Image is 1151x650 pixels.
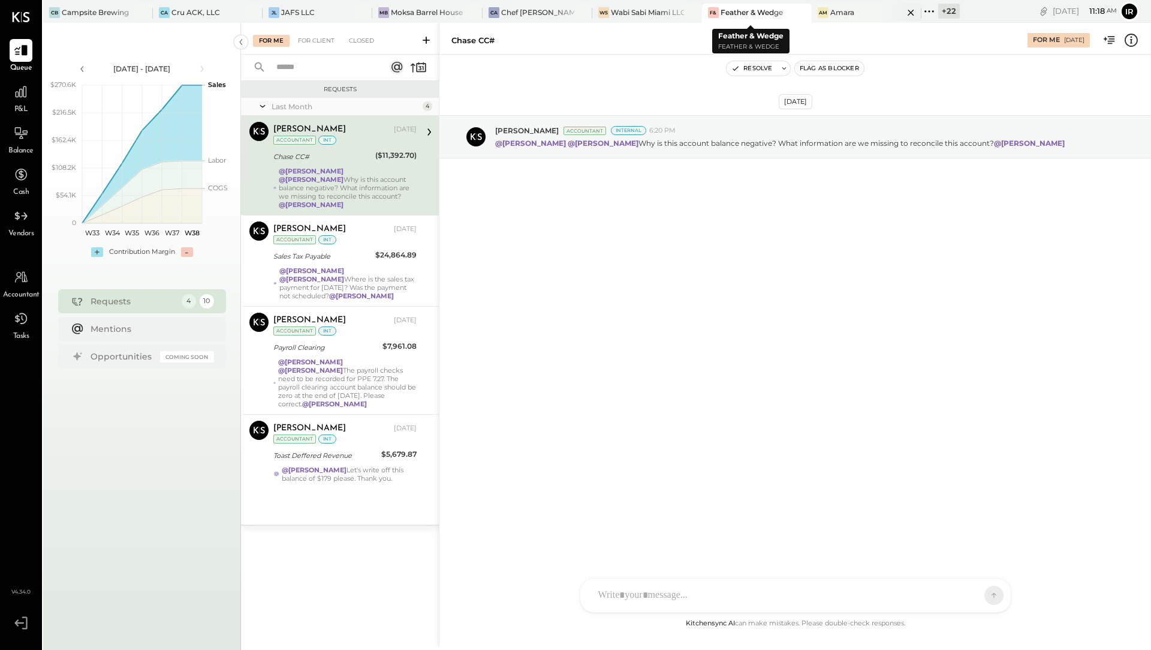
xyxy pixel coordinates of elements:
text: Labor [208,156,226,164]
span: [PERSON_NAME] [495,125,559,136]
div: ($11,392.70) [375,149,417,161]
div: Contribution Margin [109,247,175,257]
div: - [181,247,193,257]
div: [DATE] [394,316,417,325]
div: Accountant [273,235,316,244]
div: [DATE] [779,94,812,109]
b: Feather & Wedge [718,31,784,40]
div: Moksa Barrel House [391,7,463,17]
div: [DATE] - [DATE] [91,64,193,74]
div: [DATE] [394,125,417,134]
div: $7,961.08 [382,340,417,352]
div: [PERSON_NAME] [273,223,346,235]
strong: @[PERSON_NAME] [279,175,344,184]
strong: @[PERSON_NAME] [994,139,1065,148]
span: Tasks [13,331,29,342]
div: Mentions [91,323,208,335]
div: Chef [PERSON_NAME]'s Vineyard Restaurant [501,7,574,17]
div: Requests [247,85,433,94]
strong: @[PERSON_NAME] [302,400,367,408]
span: Accountant [3,290,40,301]
text: $108.2K [52,163,76,172]
span: Queue [10,63,32,74]
strong: @[PERSON_NAME] [568,139,638,148]
span: Vendors [8,229,34,239]
a: Tasks [1,307,41,342]
div: For Me [253,35,290,47]
div: $24,864.89 [375,249,417,261]
a: Balance [1,122,41,157]
div: int [318,136,336,145]
button: Ir [1120,2,1139,21]
text: Sales [208,80,226,89]
div: Chase CC# [273,151,372,163]
div: Accountant [273,136,316,145]
span: P&L [14,104,28,115]
div: MB [378,7,389,18]
div: Toast Deffered Revenue [273,450,378,462]
div: Cru ACK, LLC [171,7,220,17]
button: Resolve [727,61,777,76]
text: W33 [85,229,99,237]
strong: @[PERSON_NAME] [329,292,394,300]
text: W38 [184,229,199,237]
div: copy link [1038,5,1050,17]
div: Chase CC# [451,35,495,46]
div: 4 [182,294,196,308]
div: int [318,235,336,244]
div: CB [49,7,60,18]
div: Wabi Sabi Miami LLC [611,7,684,17]
div: int [318,435,336,444]
text: $216.5K [52,108,76,116]
div: CA [159,7,170,18]
strong: @[PERSON_NAME] [279,200,344,209]
text: W34 [104,229,120,237]
div: + 22 [938,4,960,19]
div: Feather & Wedge [721,7,783,17]
div: [PERSON_NAME] [273,314,346,327]
text: $54.1K [56,191,76,199]
text: 0 [72,218,76,227]
div: Why is this account balance negative? What information are we missing to reconcile this account? [279,167,417,209]
span: Balance [8,146,34,157]
text: $270.6K [50,80,76,89]
div: [DATE] [394,424,417,433]
div: JAFS LLC [281,7,315,17]
div: Where is the sales tax payment for [DATE]? Was the payment not scheduled? [279,266,417,300]
div: Am [818,7,828,18]
div: Amara [830,7,854,17]
div: For Me [1033,35,1060,45]
div: [PERSON_NAME] [273,423,346,435]
div: Closed [343,35,380,47]
div: WS [598,7,609,18]
div: [DATE] [1053,5,1117,17]
strong: @[PERSON_NAME] [278,358,343,366]
div: Accountant [273,327,316,336]
div: 4 [423,101,432,111]
div: The payroll checks need to be recorded for PPE 7.27. The payroll clearing account balance should ... [278,358,417,408]
div: Sales Tax Payable [273,250,372,262]
text: W37 [165,229,179,237]
div: Accountant [564,127,606,135]
p: Why is this account balance negative? What information are we missing to reconcile this account? [495,138,1066,148]
text: $162.4K [52,136,76,144]
div: Requests [91,295,176,307]
a: Cash [1,163,41,198]
a: Accountant [1,266,41,301]
div: Payroll Clearing [273,342,379,354]
div: Accountant [273,435,316,444]
div: + [91,247,103,257]
strong: @[PERSON_NAME] [279,266,344,275]
strong: @[PERSON_NAME] [278,366,343,375]
div: [DATE] [394,224,417,234]
strong: @[PERSON_NAME] [279,275,344,283]
span: Cash [13,187,29,198]
p: Feather & Wedge [718,42,784,52]
a: P&L [1,80,41,115]
div: [PERSON_NAME] [273,124,346,136]
div: Coming Soon [160,351,214,363]
div: CA [489,7,499,18]
button: Flag as Blocker [795,61,864,76]
div: [DATE] [1064,36,1084,44]
text: COGS [208,184,228,192]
